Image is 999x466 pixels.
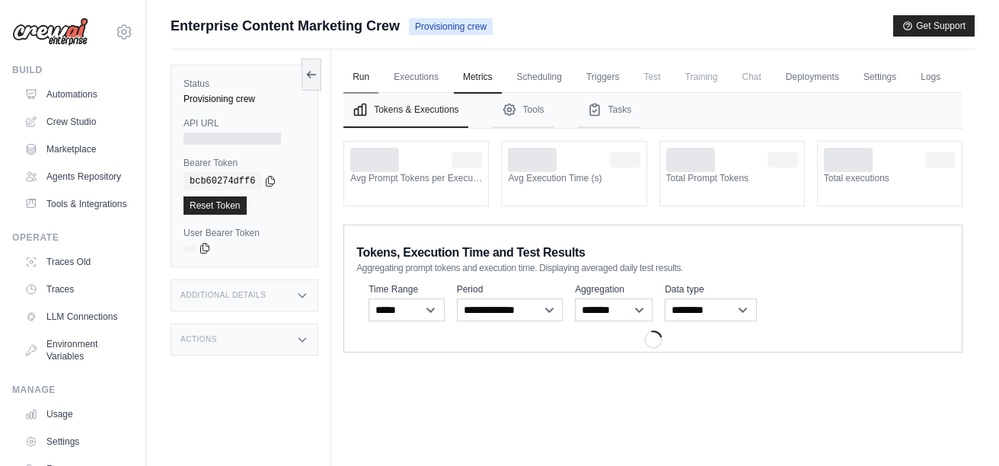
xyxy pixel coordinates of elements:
label: API URL [184,117,305,129]
span: Training is not available until the deployment is complete [676,62,727,92]
div: Manage [12,384,133,396]
a: Logs [911,62,950,94]
h3: Additional Details [180,291,266,300]
label: Data type [665,283,757,295]
a: Executions [385,62,448,94]
button: Tools [493,93,554,128]
a: Metrics [454,62,502,94]
a: Run [343,62,378,94]
a: Traces [18,277,133,302]
span: Chat is not available until the deployment is complete [732,62,770,92]
div: Widget de chat [923,393,999,466]
label: Time Range [369,283,445,295]
label: Bearer Token [184,157,305,169]
span: Aggregating prompt tokens and execution time. Displaying averaged daily test results. [356,262,683,274]
a: Marketplace [18,137,133,161]
label: Aggregation [575,283,653,295]
label: User Bearer Token [184,227,305,239]
dt: Avg Execution Time (s) [508,172,640,184]
img: Logo [12,18,88,46]
dt: Total executions [824,172,956,184]
a: Settings [18,429,133,454]
a: Triggers [577,62,629,94]
code: bcb60274dff6 [184,172,261,190]
a: Traces Old [18,250,133,274]
iframe: Chat Widget [923,393,999,466]
dt: Avg Prompt Tokens per Execution [350,172,482,184]
a: LLM Connections [18,305,133,329]
h3: Actions [180,335,217,344]
button: Tokens & Executions [343,93,468,128]
nav: Tabs [343,93,962,128]
span: Tokens, Execution Time and Test Results [356,244,586,262]
button: Tasks [578,93,641,128]
span: Provisioning crew [409,18,493,35]
a: Scheduling [508,62,571,94]
a: Environment Variables [18,332,133,369]
div: Operate [12,231,133,244]
div: Build [12,64,133,76]
button: Get Support [893,15,975,37]
a: Tools & Integrations [18,192,133,216]
span: Test [635,62,670,92]
a: Reset Token [184,196,247,215]
a: Automations [18,82,133,107]
span: Enterprise Content Marketing Crew [171,15,400,37]
dt: Total Prompt Tokens [666,172,798,184]
label: Status [184,78,305,90]
a: Settings [854,62,905,94]
label: Period [457,283,563,295]
a: Agents Repository [18,164,133,189]
a: Usage [18,402,133,426]
div: Provisioning crew [184,93,305,105]
a: Crew Studio [18,110,133,134]
a: Deployments [777,62,848,94]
